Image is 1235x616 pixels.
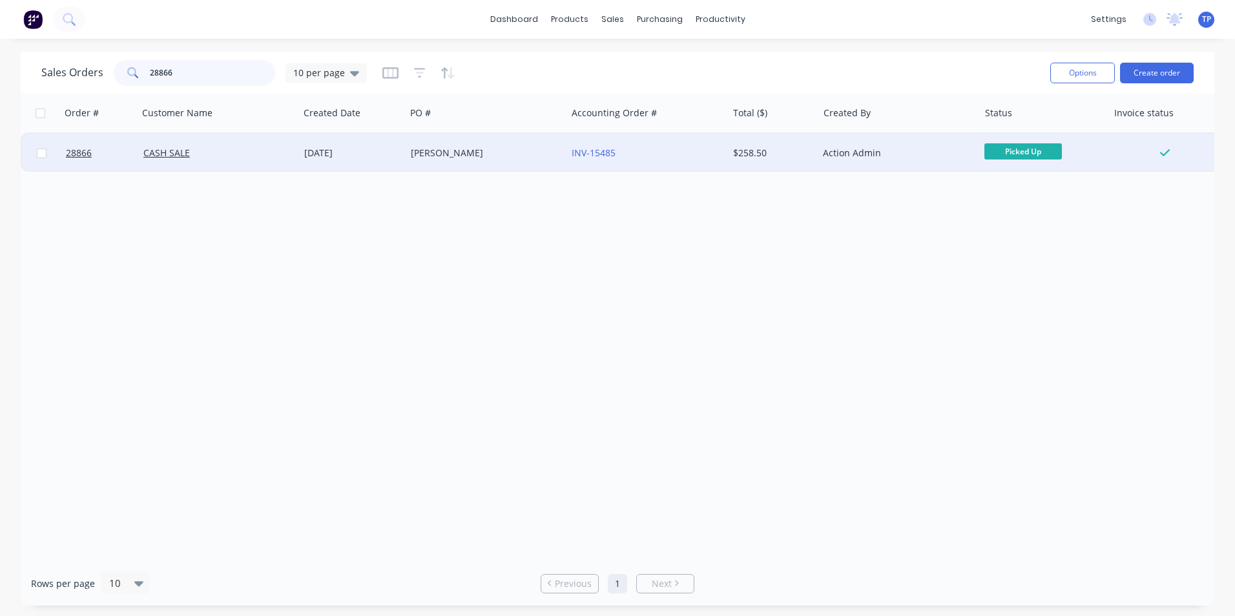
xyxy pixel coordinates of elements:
[293,66,345,79] span: 10 per page
[733,147,809,159] div: $258.50
[484,10,545,29] a: dashboard
[572,107,657,119] div: Accounting Order #
[689,10,752,29] div: productivity
[410,107,431,119] div: PO #
[304,107,360,119] div: Created Date
[984,143,1062,159] span: Picked Up
[1202,14,1211,25] span: TP
[1085,10,1133,29] div: settings
[541,577,598,590] a: Previous page
[65,107,99,119] div: Order #
[31,577,95,590] span: Rows per page
[535,574,700,593] ul: Pagination
[985,107,1012,119] div: Status
[608,574,627,593] a: Page 1 is your current page
[1114,107,1174,119] div: Invoice status
[411,147,554,159] div: [PERSON_NAME]
[143,147,190,159] a: CASH SALE
[66,134,143,172] a: 28866
[630,10,689,29] div: purchasing
[823,147,966,159] div: Action Admin
[652,577,672,590] span: Next
[572,147,616,159] a: INV-15485
[595,10,630,29] div: sales
[304,147,400,159] div: [DATE]
[1120,63,1194,83] button: Create order
[824,107,871,119] div: Created By
[66,147,92,159] span: 28866
[1050,63,1115,83] button: Options
[545,10,595,29] div: products
[23,10,43,29] img: Factory
[555,577,592,590] span: Previous
[637,577,694,590] a: Next page
[142,107,213,119] div: Customer Name
[733,107,767,119] div: Total ($)
[150,60,276,86] input: Search...
[41,67,103,79] h1: Sales Orders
